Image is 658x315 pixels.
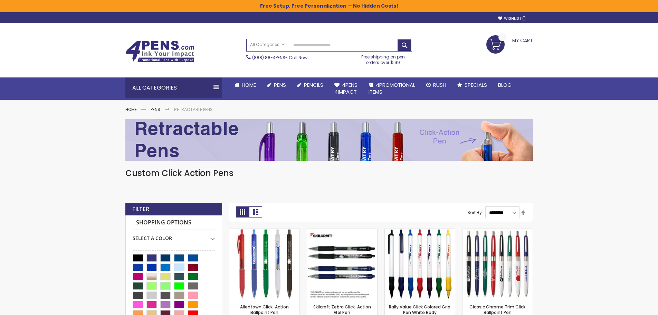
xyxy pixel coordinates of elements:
div: Free shipping on pen orders over $199 [354,52,412,65]
span: Specials [465,81,487,89]
img: Rally Value Click Colored Grip Pen White Body [385,229,455,299]
strong: Retractable Pens [174,106,213,112]
label: Sort By [467,210,482,215]
a: 4Pens4impact [329,77,363,100]
img: Skilcraft Zebra Click-Action Gel Pen [307,229,377,299]
span: Home [242,81,256,89]
img: Allentown Click-Action Ballpoint Pen [229,229,299,299]
a: Home [125,106,137,112]
img: Classic Chrome Trim Click Ballpoint Pen [462,229,533,299]
a: Rush [421,77,452,93]
a: Wishlist [498,16,526,21]
a: Allentown Click-Action Ballpoint Pen [229,229,299,234]
a: All Categories [247,39,288,50]
span: Blog [498,81,512,89]
a: 4PROMOTIONALITEMS [363,77,421,100]
div: Select A Color [133,230,215,242]
span: Pencils [304,81,323,89]
a: Classic Chrome Trim Click Ballpoint Pen [462,229,533,234]
span: 4Pens 4impact [334,81,357,95]
a: Specials [452,77,493,93]
span: 4PROMOTIONAL ITEMS [369,81,415,95]
strong: Shopping Options [133,215,215,230]
span: All Categories [250,42,285,47]
strong: Grid [236,206,249,217]
a: Rally Value Click Colored Grip Pen White Body [385,229,455,234]
h1: Custom Click Action Pens [125,168,533,179]
img: Retractable Pens [125,119,533,161]
span: - Call Now! [252,55,308,61]
a: Blog [493,77,517,93]
a: Pencils [292,77,329,93]
img: 4Pens Custom Pens and Promotional Products [125,40,194,63]
div: All Categories [125,77,222,98]
a: Skilcraft Zebra Click-Action Gel Pen [307,229,377,234]
strong: Filter [132,205,149,213]
a: (888) 88-4PENS [252,55,285,61]
a: Pens [151,106,160,112]
span: Pens [274,81,286,89]
a: Home [229,77,261,93]
span: Rush [433,81,446,89]
a: Pens [261,77,292,93]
